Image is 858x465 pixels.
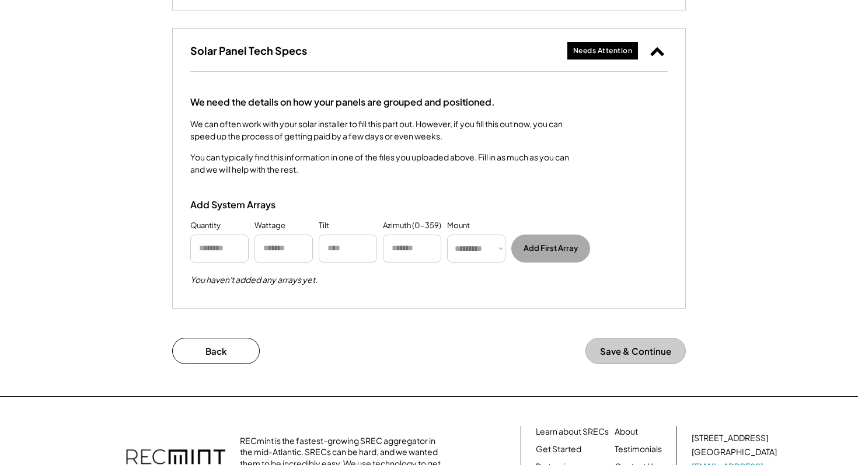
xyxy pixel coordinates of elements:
[511,235,590,263] button: Add First Array
[615,426,638,438] a: About
[190,118,570,142] div: We can often work with your solar installer to fill this part out. However, if you fill this out ...
[692,432,768,444] div: [STREET_ADDRESS]
[573,46,633,56] div: Needs Attention
[190,151,570,176] div: You can typically find this information in one of the files you uploaded above. Fill in as much a...
[536,426,609,438] a: Learn about SRECs
[190,220,221,232] div: Quantity
[615,443,662,455] a: Testimonials
[692,446,777,458] div: [GEOGRAPHIC_DATA]
[190,199,307,211] div: Add System Arrays
[383,220,441,232] div: Azimuth (0-359)
[190,95,495,109] div: We need the details on how your panels are grouped and positioned.
[319,220,329,232] div: Tilt
[190,274,318,285] div: You haven't added any arrays yet.
[536,443,581,455] a: Get Started
[254,220,285,232] div: Wattage
[172,338,260,364] button: Back
[585,338,686,364] button: Save & Continue
[190,44,307,57] h3: Solar Panel Tech Specs
[447,220,470,232] div: Mount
